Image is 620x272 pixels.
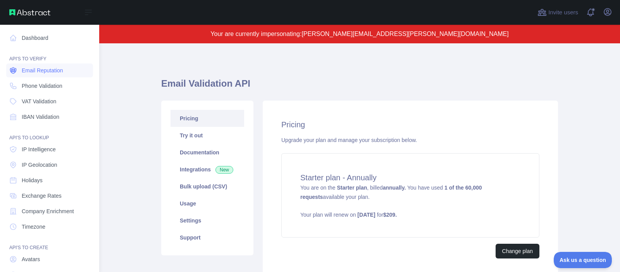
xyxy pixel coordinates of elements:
[170,229,244,246] a: Support
[170,195,244,212] a: Usage
[22,176,43,184] span: Holidays
[22,82,62,90] span: Phone Validation
[300,172,520,183] h4: Starter plan - Annually
[383,212,397,218] strong: $ 209 .
[554,252,612,268] iframe: Toggle Customer Support
[6,142,93,156] a: IP Intelligence
[9,9,50,15] img: Abstract API
[6,94,93,108] a: VAT Validation
[6,252,93,266] a: Avatars
[383,185,406,191] strong: annually.
[6,46,93,62] div: API'S TO VERIFY
[22,67,63,74] span: Email Reputation
[6,63,93,77] a: Email Reputation
[170,110,244,127] a: Pricing
[548,8,578,17] span: Invite users
[6,173,93,187] a: Holidays
[6,189,93,203] a: Exchange Rates
[210,31,301,37] span: Your are currently impersonating:
[22,207,74,215] span: Company Enrichment
[6,204,93,218] a: Company Enrichment
[300,211,520,219] p: Your plan will renew on for
[536,6,580,19] button: Invite users
[22,255,40,263] span: Avatars
[170,161,244,178] a: Integrations New
[170,127,244,144] a: Try it out
[170,144,244,161] a: Documentation
[22,145,56,153] span: IP Intelligence
[22,113,59,121] span: IBAN Validation
[301,31,508,37] span: [PERSON_NAME][EMAIL_ADDRESS][PERSON_NAME][DOMAIN_NAME]
[300,185,520,219] span: You are on the , billed You have used available your plan.
[281,119,539,130] h2: Pricing
[22,161,57,169] span: IP Geolocation
[6,110,93,124] a: IBAN Validation
[6,79,93,93] a: Phone Validation
[300,185,482,200] strong: 1 of the 60,000 requests
[6,220,93,234] a: Timezone
[281,136,539,144] div: Upgrade your plan and manage your subscription below.
[22,98,56,105] span: VAT Validation
[22,192,62,200] span: Exchange Rates
[170,212,244,229] a: Settings
[337,185,367,191] strong: Starter plan
[215,166,233,174] span: New
[6,125,93,141] div: API'S TO LOOKUP
[496,244,539,258] button: Change plan
[6,31,93,45] a: Dashboard
[161,77,558,96] h1: Email Validation API
[22,223,45,231] span: Timezone
[6,158,93,172] a: IP Geolocation
[6,235,93,251] div: API'S TO CREATE
[170,178,244,195] a: Bulk upload (CSV)
[357,212,375,218] strong: [DATE]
